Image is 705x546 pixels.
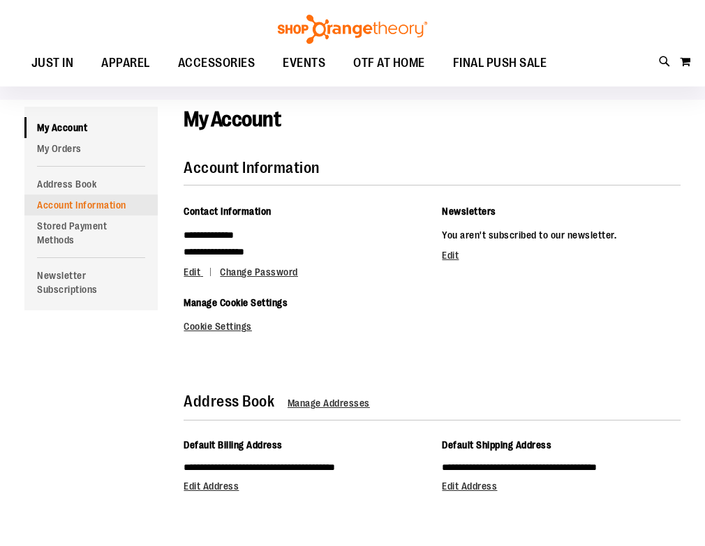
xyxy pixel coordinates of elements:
img: Shop Orangetheory [276,15,429,44]
a: Edit Address [442,480,497,492]
a: JUST IN [17,47,88,79]
a: Account Information [24,195,158,215]
span: Contact Information [184,206,272,217]
span: OTF AT HOME [353,47,425,79]
a: Edit [184,266,218,278]
a: Edit [442,250,459,261]
a: Stored Payment Methods [24,215,158,250]
a: Edit Address [184,480,239,492]
span: My Account [184,107,281,131]
a: APPAREL [87,47,164,79]
span: Edit [184,266,200,278]
span: Manage Cookie Settings [184,297,288,308]
a: Newsletter Subscriptions [24,265,158,300]
span: Default Shipping Address [442,439,551,450]
a: My Account [24,117,158,138]
a: ACCESSORIES [164,47,269,79]
a: OTF AT HOME [339,47,439,79]
a: EVENTS [269,47,339,79]
a: FINAL PUSH SALE [439,47,561,79]
a: My Orders [24,138,158,159]
span: Default Billing Address [184,439,283,450]
span: Newsletters [442,206,496,217]
span: FINAL PUSH SALE [453,47,547,79]
span: APPAREL [101,47,150,79]
strong: Address Book [184,393,274,410]
span: ACCESSORIES [178,47,255,79]
a: Change Password [220,266,298,278]
p: You aren't subscribed to our newsletter. [442,227,681,243]
span: JUST IN [31,47,74,79]
strong: Account Information [184,159,320,176]
a: Manage Addresses [288,397,370,409]
span: EVENTS [283,47,325,79]
a: Address Book [24,174,158,195]
a: Cookie Settings [184,321,252,332]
